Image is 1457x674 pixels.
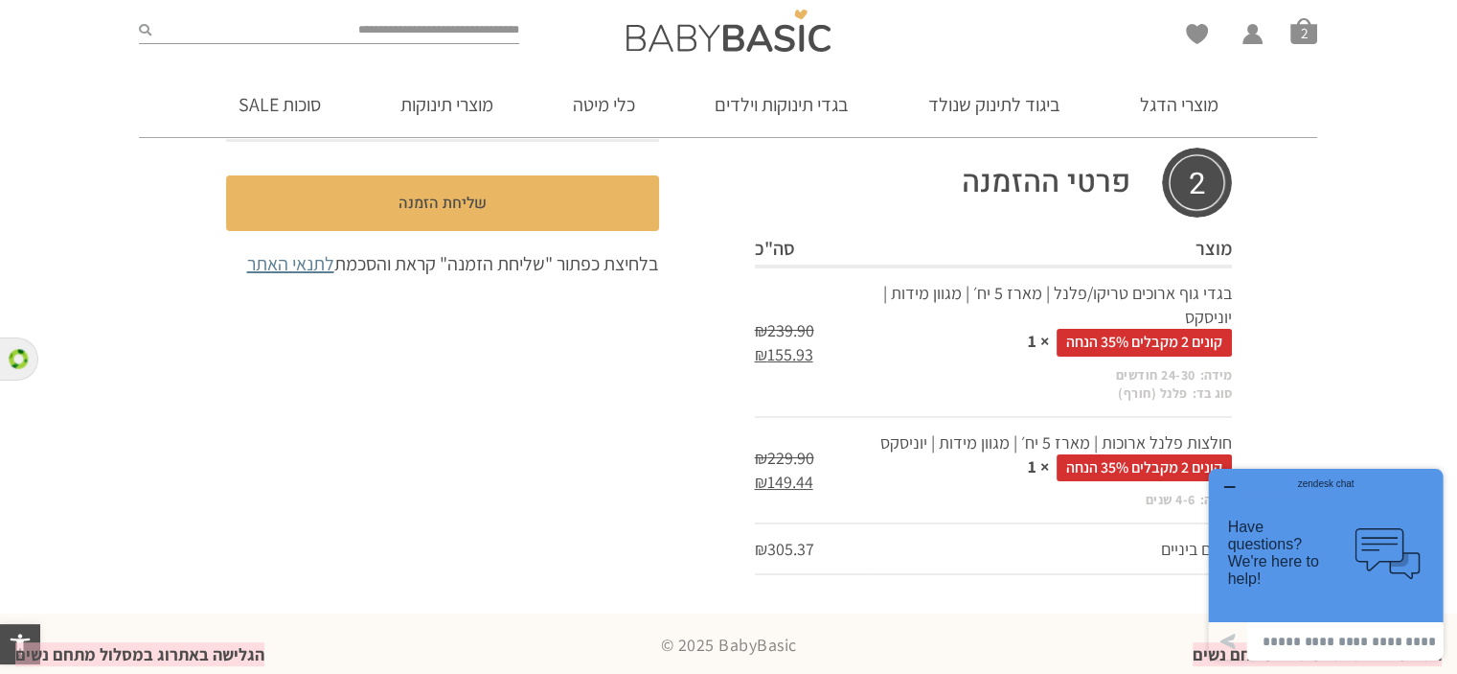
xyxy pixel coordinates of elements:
th: מוצר [869,232,1231,267]
strong: × 1 [1028,330,1049,352]
dt: מידה: [1195,491,1232,510]
th: סכום ביניים [869,523,1231,574]
button: שליחת הזמנה [226,175,659,231]
a: לתנאי האתר [247,251,334,276]
p: © 2025 BabyBasic [140,633,1318,657]
span: סל קניות [1290,17,1317,44]
a: בגדי תינוקות וילדים [686,72,877,137]
h3: פרטי ההזמנה [755,148,1232,218]
div: בלחיצת כפתור "שליחת הזמנה" קראת והסכמת [226,250,659,277]
span: קונים 2 מקבלים 35% הנחה [1057,329,1232,356]
p: 4-6 שנים [1146,491,1195,510]
bdi: 229.90 [755,447,814,469]
dt: מידה: [1195,366,1232,385]
span: ₪ [755,447,767,469]
bdi: 305.37 [755,538,814,560]
img: Baby Basic בגדי תינוקות וילדים אונליין [626,10,831,52]
bdi: 155.93 [755,343,813,365]
span: ₪ [755,471,767,493]
p: 24-30 חודשים [1116,366,1195,385]
td: בגדי גוף ארוכים טריקו/פלנל | מארז 5 יח׳ | מגוון מידות | יוניסקס [869,267,1231,417]
p: פלנל (חורף) [1118,384,1188,404]
iframe: פותח יישומון שאפשר לשוחח בו בצ'אט עם אחד הנציגים שלנו [1201,461,1450,667]
strong: × 1 [1028,455,1049,477]
a: מוצרי הדגל [1111,72,1247,137]
a: ביגוד לתינוק שנולד [899,72,1089,137]
div: הגלישה באתרוג במסלול מתחם נשים [1193,642,1442,666]
bdi: 239.90 [755,319,814,341]
a: מוצרי תינוקות [372,72,522,137]
span: ₪ [755,538,767,560]
span: קונים 2 מקבלים 35% הנחה [1057,454,1232,481]
div: הגלישה באתרוג במסלול מתחם נשים [15,642,264,666]
span: ₪ [755,343,767,365]
a: סוכות SALE [210,72,350,137]
a: Wishlist [1186,24,1208,44]
td: חולצות פלנל ארוכות | מארז 5 יח׳ | מגוון מידות | יוניסקס [869,417,1231,523]
bdi: 149.44 [755,471,813,493]
a: סל קניות2 [1290,17,1317,44]
dt: סוג בד: [1188,384,1232,404]
a: כלי מיטה [544,72,664,137]
th: סה"כ [755,232,870,267]
span: ₪ [755,319,767,341]
span: Wishlist [1186,24,1208,51]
